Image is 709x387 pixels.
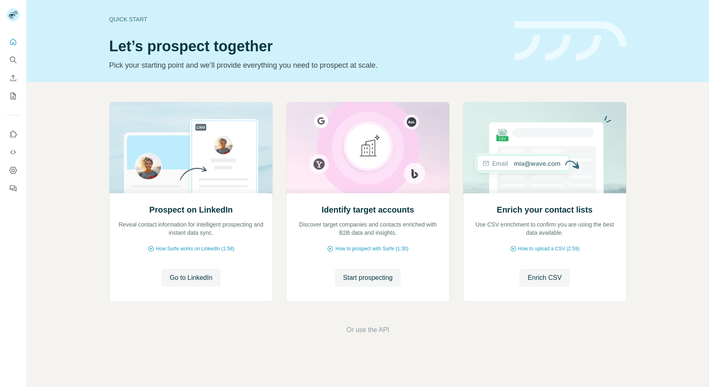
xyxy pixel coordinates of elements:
[463,102,627,193] img: Enrich your contact lists
[322,204,414,215] h2: Identify target accounts
[161,269,220,287] button: Go to LinkedIn
[109,15,505,23] div: Quick start
[295,220,441,237] p: Discover target companies and contacts enriched with B2B data and insights.
[109,102,273,193] img: Prospect on LinkedIn
[156,245,234,252] span: How Surfe works on LinkedIn (1:58)
[343,273,393,283] span: Start prospecting
[7,89,20,103] button: My lists
[109,60,505,71] p: Pick your starting point and we’ll provide everything you need to prospect at scale.
[7,145,20,160] button: Use Surfe API
[7,71,20,85] button: Enrich CSV
[519,269,570,287] button: Enrich CSV
[335,245,408,252] span: How to prospect with Surfe (1:30)
[497,204,592,215] h2: Enrich your contact lists
[528,273,562,283] span: Enrich CSV
[109,38,505,55] h1: Let’s prospect together
[7,34,20,49] button: Quick start
[335,269,401,287] button: Start prospecting
[169,273,212,283] span: Go to LinkedIn
[7,181,20,196] button: Feedback
[518,245,579,252] span: How to upload a CSV (2:59)
[515,21,627,61] img: banner
[7,127,20,142] button: Use Surfe on LinkedIn
[118,220,264,237] p: Reveal contact information for intelligent prospecting and instant data sync.
[286,102,450,193] img: Identify target accounts
[7,163,20,178] button: Dashboard
[346,325,389,335] button: Or use the API
[7,53,20,67] button: Search
[471,220,618,237] p: Use CSV enrichment to confirm you are using the best data available.
[149,204,233,215] h2: Prospect on LinkedIn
